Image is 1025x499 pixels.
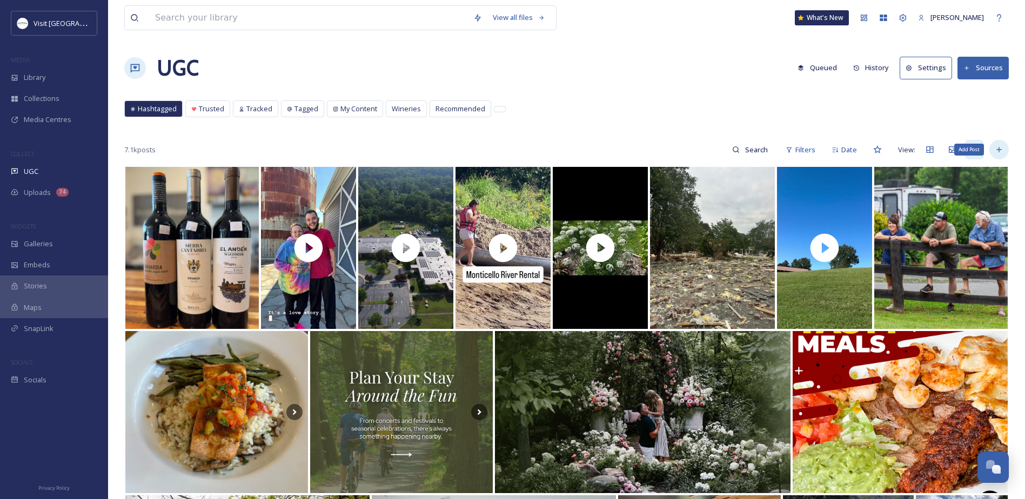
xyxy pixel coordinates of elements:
a: View all files [487,7,551,28]
span: Trusted [199,104,224,114]
span: [PERSON_NAME] [930,12,984,22]
img: thumbnail [776,167,873,329]
span: SnapLink [24,323,53,334]
button: Sources [957,57,1009,79]
span: Maps [24,302,42,313]
span: Visit [GEOGRAPHIC_DATA] [34,18,117,28]
img: Stay close to the heart of it all. 🗝️ ⁠ ⁠ #crossroadsinn #visitvirginia #charlottesville #charlot... [310,331,493,493]
img: thumbnail [357,167,454,329]
button: Open Chat [977,451,1009,483]
span: Socials [24,375,46,385]
img: thumbnail [260,167,357,329]
span: MEDIA [11,56,30,64]
span: WIDGETS [11,222,36,230]
span: Uploads [24,187,51,198]
a: UGC [157,52,199,84]
span: Tagged [294,104,318,114]
div: 74 [56,188,69,197]
img: Your English teacher and your gym teacher are getting married 🧨 [495,331,791,493]
span: Filters [795,145,815,155]
span: Wineries [392,104,421,114]
span: Collections [24,93,59,104]
span: SOCIALS [11,358,32,366]
span: Privacy Policy [38,484,70,491]
img: Circle%20Logo.png [17,18,28,29]
img: Why stay at Misty Mountain Campground? 😎 Because it’s more than just a place to camp - it’s where... [874,167,1008,329]
span: Tracked [246,104,272,114]
a: What's New [795,10,849,25]
input: Search [740,139,775,160]
span: Date [841,145,857,155]
span: Stories [24,281,47,291]
a: Settings [900,57,957,79]
div: Add Post [954,144,984,156]
img: thumbnail [552,167,649,329]
a: Queued [792,57,848,78]
img: From the first bite to the last, our Mexican dishes bring bold flavors, vibrant colors, and the w... [793,331,1008,493]
input: Search your library [150,6,468,30]
a: History [848,57,900,78]
button: History [848,57,895,78]
span: Galleries [24,239,53,249]
button: Settings [900,57,952,79]
span: Library [24,72,45,83]
span: Embeds [24,260,50,270]
span: My Content [340,104,377,114]
span: Hashtagged [138,104,177,114]
button: Queued [792,57,842,78]
span: 7.1k posts [124,145,156,155]
span: View: [898,145,915,155]
span: Media Centres [24,114,71,125]
span: Recommended [436,104,485,114]
a: [PERSON_NAME] [913,7,989,28]
span: UGC [24,166,38,177]
a: Privacy Policy [38,481,70,494]
span: COLLECT [11,150,34,158]
img: Thursday tasting this week. RIOJA's RIOJA's RIOJA'S We love good Rioja's at Bottle House. Come ta... [125,167,259,329]
img: Balance never tasted better 😋 Enjoy our 8oz seared salmon with pineapple teriyaki glaze, shiitake... [125,331,308,493]
img: thumbnail [454,167,552,329]
img: Deadly Glenmore house explosion sends survivor to VCU burn center. Read more at the #linkinbio. .... [650,167,775,329]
